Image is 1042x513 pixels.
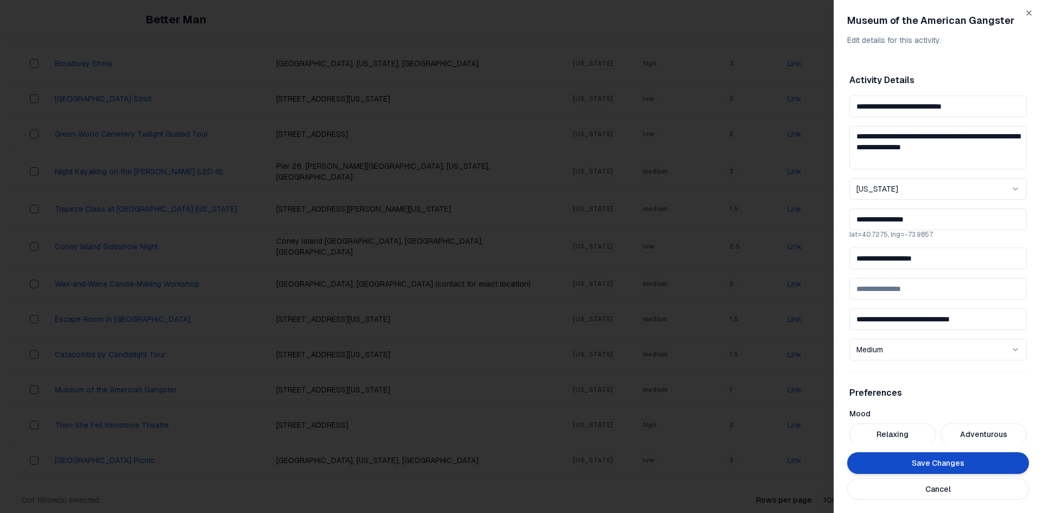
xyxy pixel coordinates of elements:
[849,423,936,445] button: Relaxing
[847,452,1029,474] button: Save Changes
[847,13,1029,28] h2: Museum of the American Gangster
[849,74,1027,87] h4: Activity Details
[941,423,1027,445] button: Adventurous
[847,478,1029,500] button: Cancel
[849,408,1027,419] h5: Mood
[849,230,1027,239] p: lat= 40.7275 , lng= -73.9857
[849,387,1027,400] h4: Preferences
[847,35,1029,46] p: Edit details for this activity.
